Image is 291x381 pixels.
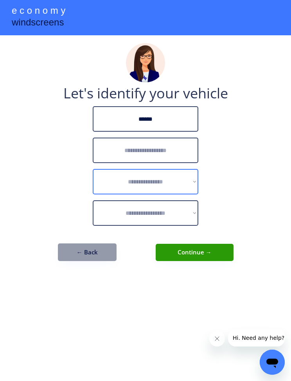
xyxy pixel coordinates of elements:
[209,331,225,347] iframe: Close message
[12,4,65,19] div: e c o n o m y
[260,350,285,375] iframe: Button to launch messaging window
[156,244,234,261] button: Continue →
[228,329,285,347] iframe: Message from company
[12,16,64,31] div: windscreens
[58,243,117,261] button: ← Back
[63,86,228,100] div: Let's identify your vehicle
[126,43,165,82] img: madeline.png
